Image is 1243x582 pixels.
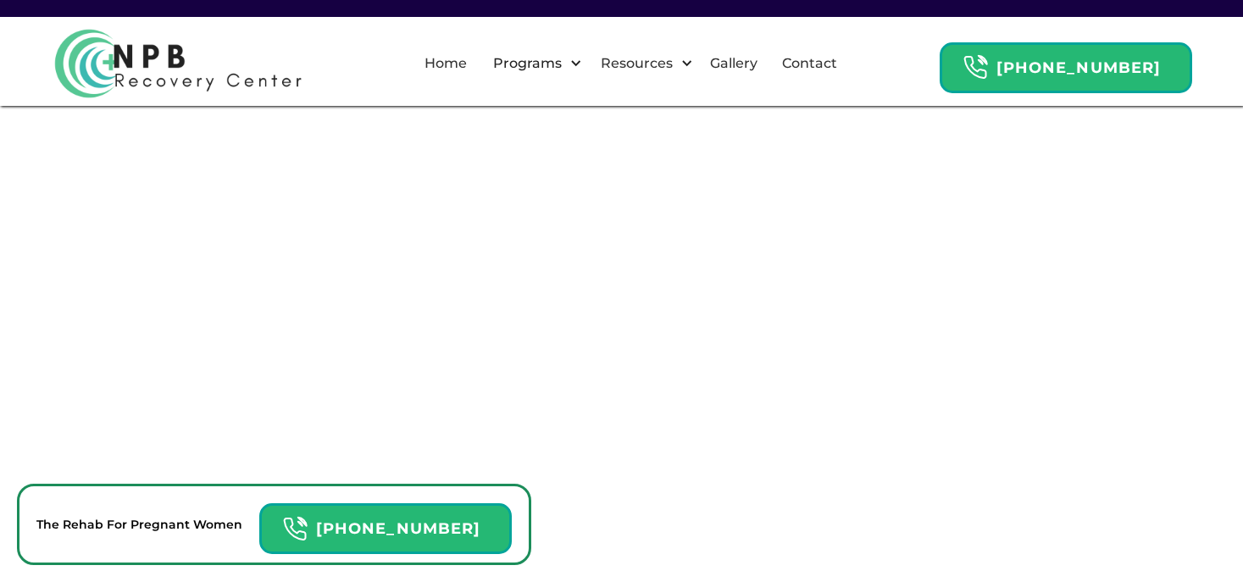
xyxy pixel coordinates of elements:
[479,36,586,91] div: Programs
[316,519,480,538] strong: [PHONE_NUMBER]
[597,53,677,74] div: Resources
[259,495,512,554] a: Header Calendar Icons[PHONE_NUMBER]
[414,36,477,91] a: Home
[996,58,1161,77] strong: [PHONE_NUMBER]
[700,36,768,91] a: Gallery
[282,516,308,542] img: Header Calendar Icons
[36,514,242,535] p: The Rehab For Pregnant Women
[963,54,988,80] img: Header Calendar Icons
[489,53,566,74] div: Programs
[772,36,847,91] a: Contact
[940,34,1192,93] a: Header Calendar Icons[PHONE_NUMBER]
[586,36,697,91] div: Resources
